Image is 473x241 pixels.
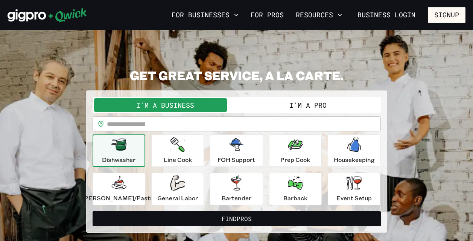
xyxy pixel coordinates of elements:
[334,155,375,164] p: Housekeeping
[217,155,255,164] p: FOH Support
[237,98,379,112] button: I'm a Pro
[93,134,145,167] button: Dishwasher
[94,98,237,112] button: I'm a Business
[336,194,372,203] p: Event Setup
[102,155,135,164] p: Dishwasher
[293,9,345,21] button: Resources
[428,7,465,23] button: Signup
[93,211,381,226] button: FindPros
[222,194,251,203] p: Bartender
[269,173,322,205] button: Barback
[269,134,322,167] button: Prep Cook
[86,68,387,83] h2: GET GREAT SERVICE, A LA CARTE.
[328,134,380,167] button: Housekeeping
[151,134,204,167] button: Line Cook
[82,194,156,203] p: [PERSON_NAME]/Pastry
[164,155,192,164] p: Line Cook
[210,173,263,205] button: Bartender
[151,173,204,205] button: General Labor
[157,194,198,203] p: General Labor
[283,194,307,203] p: Barback
[351,7,422,23] a: Business Login
[93,173,145,205] button: [PERSON_NAME]/Pastry
[248,9,287,21] a: For Pros
[280,155,310,164] p: Prep Cook
[210,134,263,167] button: FOH Support
[328,173,380,205] button: Event Setup
[169,9,242,21] button: For Businesses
